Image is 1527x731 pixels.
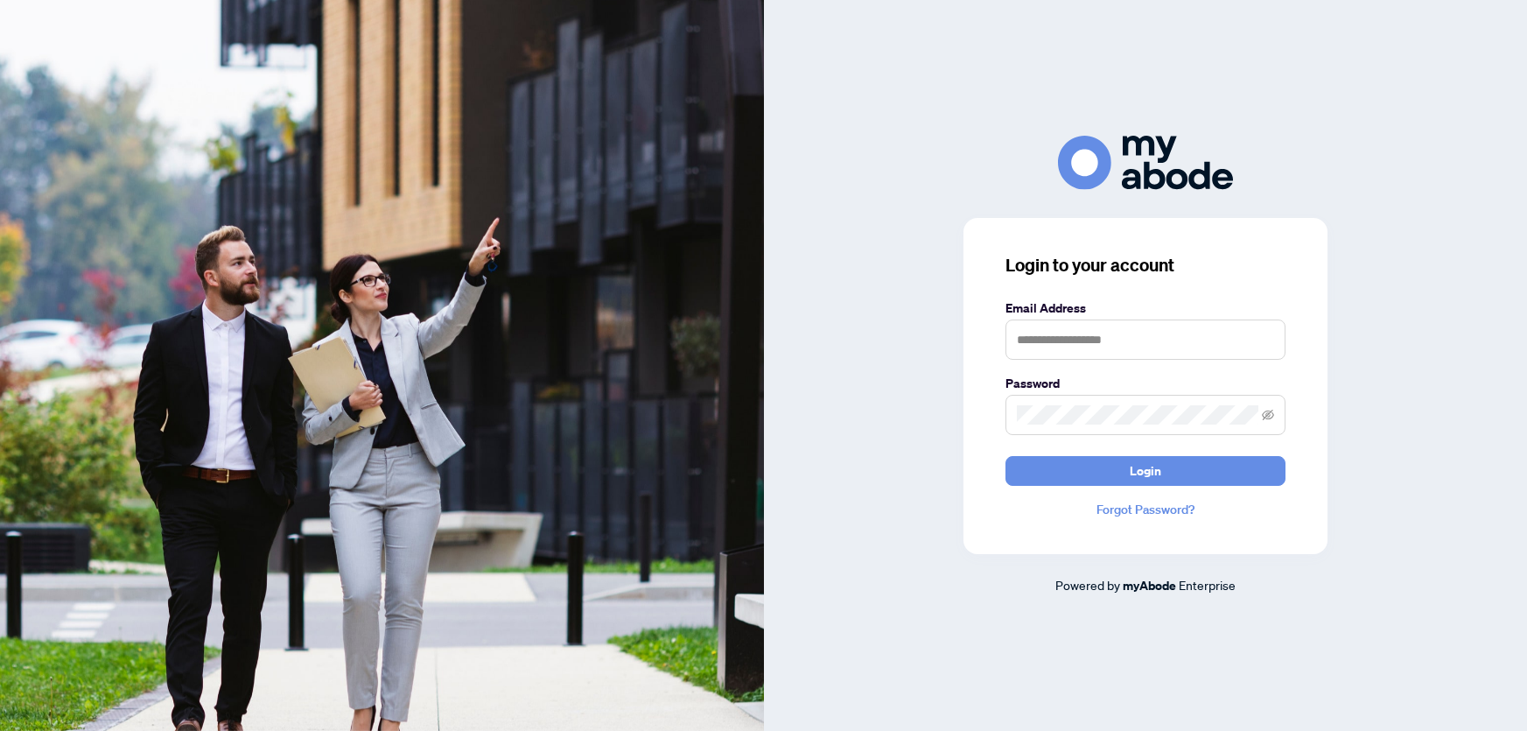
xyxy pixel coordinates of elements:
span: Powered by [1055,577,1120,593]
label: Email Address [1005,299,1285,318]
label: Password [1005,374,1285,393]
h3: Login to your account [1005,253,1285,278]
a: Forgot Password? [1005,500,1285,519]
span: Enterprise [1179,577,1236,593]
img: ma-logo [1058,136,1233,189]
button: Login [1005,456,1285,486]
span: Login [1130,457,1161,485]
a: myAbode [1123,576,1176,595]
span: eye-invisible [1262,409,1274,421]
